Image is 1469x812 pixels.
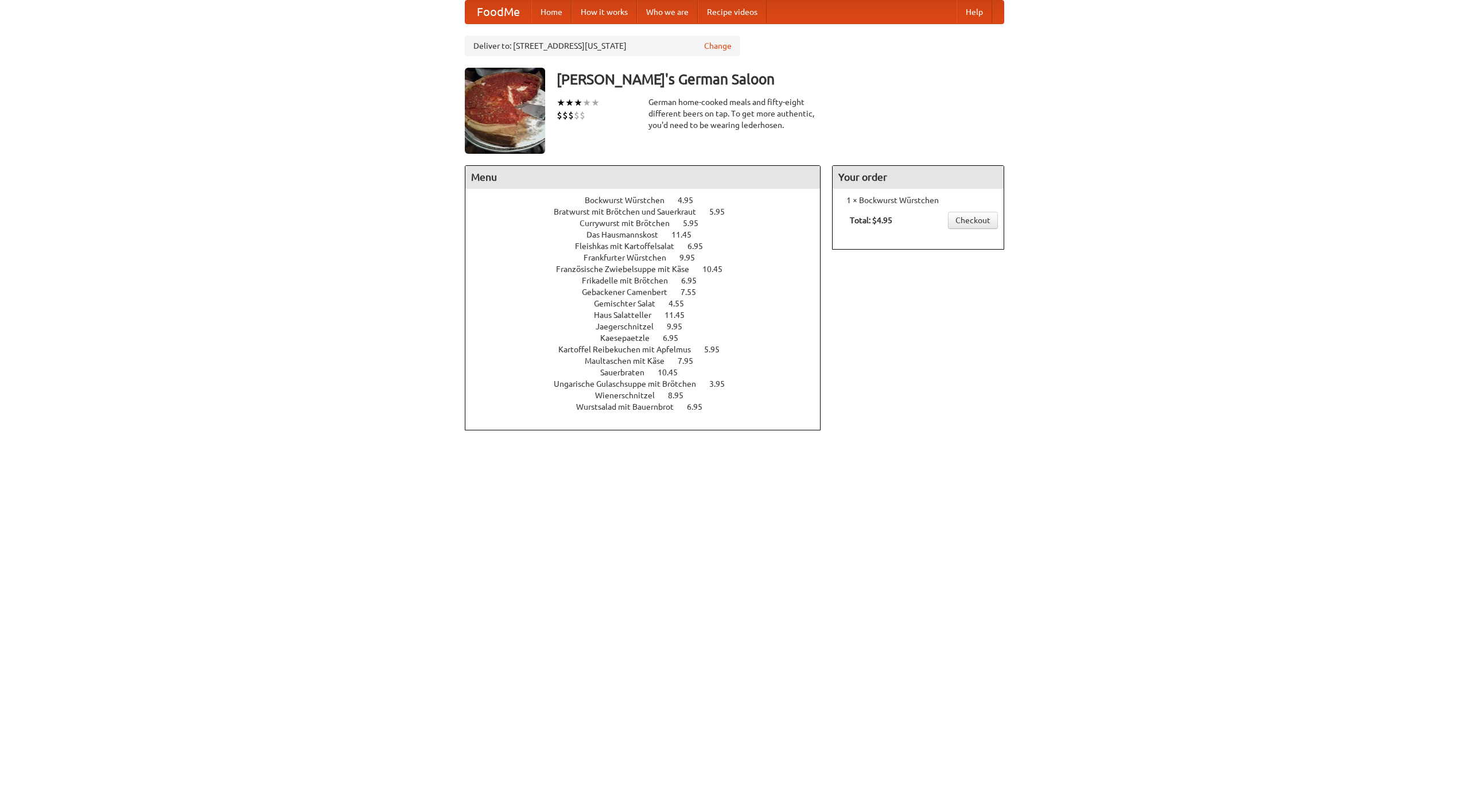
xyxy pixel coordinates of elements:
a: Das Hausmannskost 11.45 [586,230,713,239]
span: Frikadelle mit Brötchen [582,276,679,285]
a: Bockwurst Würstchen 4.95 [585,196,714,205]
a: Bratwurst mit Brötchen und Sauerkraut 5.95 [554,207,746,216]
span: 4.95 [678,196,705,205]
span: Wurstsalad mit Bauernbrot [576,402,685,411]
span: 6.95 [663,333,690,343]
span: 9.95 [679,253,706,262]
h3: [PERSON_NAME]'s German Saloon [557,68,1004,91]
a: Gebackener Camenbert 7.55 [582,287,717,297]
span: 11.45 [664,310,696,320]
span: Currywurst mit Brötchen [580,219,681,228]
li: ★ [582,96,591,109]
a: Checkout [948,212,998,229]
span: 8.95 [668,391,695,400]
span: 9.95 [667,322,694,331]
span: 7.55 [681,287,708,297]
span: Gemischter Salat [594,299,667,308]
span: 11.45 [671,230,703,239]
span: 10.45 [702,265,734,274]
span: Das Hausmannskost [586,230,670,239]
span: 3.95 [709,379,736,388]
span: 6.95 [687,242,714,251]
a: Kaesepaetzle 6.95 [600,333,699,343]
li: ★ [574,96,582,109]
li: 1 × Bockwurst Würstchen [838,195,998,206]
span: 4.55 [669,299,695,308]
h4: Menu [465,166,820,189]
a: Home [531,1,572,24]
a: Haus Salatteller 11.45 [594,310,706,320]
span: Jaegerschnitzel [596,322,665,331]
h4: Your order [833,166,1004,189]
a: Gemischter Salat 4.55 [594,299,705,308]
a: Wienerschnitzel 8.95 [595,391,705,400]
img: angular.jpg [465,68,545,154]
span: Wienerschnitzel [595,391,666,400]
span: Maultaschen mit Käse [585,356,676,366]
a: Change [704,40,732,52]
a: Wurstsalad mit Bauernbrot 6.95 [576,402,724,411]
span: Kaesepaetzle [600,333,661,343]
span: Gebackener Camenbert [582,287,679,297]
div: German home-cooked meals and fifty-eight different beers on tap. To get more authentic, you'd nee... [648,96,821,131]
span: 6.95 [687,402,714,411]
a: Maultaschen mit Käse 7.95 [585,356,714,366]
a: Help [957,1,992,24]
li: $ [580,109,585,122]
b: Total: $4.95 [850,216,892,225]
span: Französische Zwiebelsuppe mit Käse [556,265,701,274]
span: Ungarische Gulaschsuppe mit Brötchen [554,379,708,388]
a: Jaegerschnitzel 9.95 [596,322,704,331]
a: Kartoffel Reibekuchen mit Apfelmus 5.95 [558,345,741,354]
span: 7.95 [678,356,705,366]
a: FoodMe [465,1,531,24]
li: $ [557,109,562,122]
a: Sauerbraten 10.45 [600,368,699,377]
div: Deliver to: [STREET_ADDRESS][US_STATE] [465,36,740,56]
span: Fleishkas mit Kartoffelsalat [575,242,686,251]
a: Frankfurter Würstchen 9.95 [584,253,716,262]
li: ★ [557,96,565,109]
a: How it works [572,1,637,24]
a: Recipe videos [698,1,767,24]
a: Currywurst mit Brötchen 5.95 [580,219,720,228]
span: Bockwurst Würstchen [585,196,676,205]
li: ★ [591,96,600,109]
li: $ [562,109,568,122]
a: Fleishkas mit Kartoffelsalat 6.95 [575,242,724,251]
span: 10.45 [658,368,689,377]
li: ★ [565,96,574,109]
span: 6.95 [681,276,708,285]
span: 5.95 [704,345,731,354]
li: $ [574,109,580,122]
span: Kartoffel Reibekuchen mit Apfelmus [558,345,702,354]
a: Französische Zwiebelsuppe mit Käse 10.45 [556,265,744,274]
span: Bratwurst mit Brötchen und Sauerkraut [554,207,708,216]
span: 5.95 [709,207,736,216]
li: $ [568,109,574,122]
span: Frankfurter Würstchen [584,253,678,262]
a: Who we are [637,1,698,24]
a: Frikadelle mit Brötchen 6.95 [582,276,718,285]
span: Haus Salatteller [594,310,663,320]
span: 5.95 [683,219,710,228]
span: Sauerbraten [600,368,656,377]
a: Ungarische Gulaschsuppe mit Brötchen 3.95 [554,379,746,388]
